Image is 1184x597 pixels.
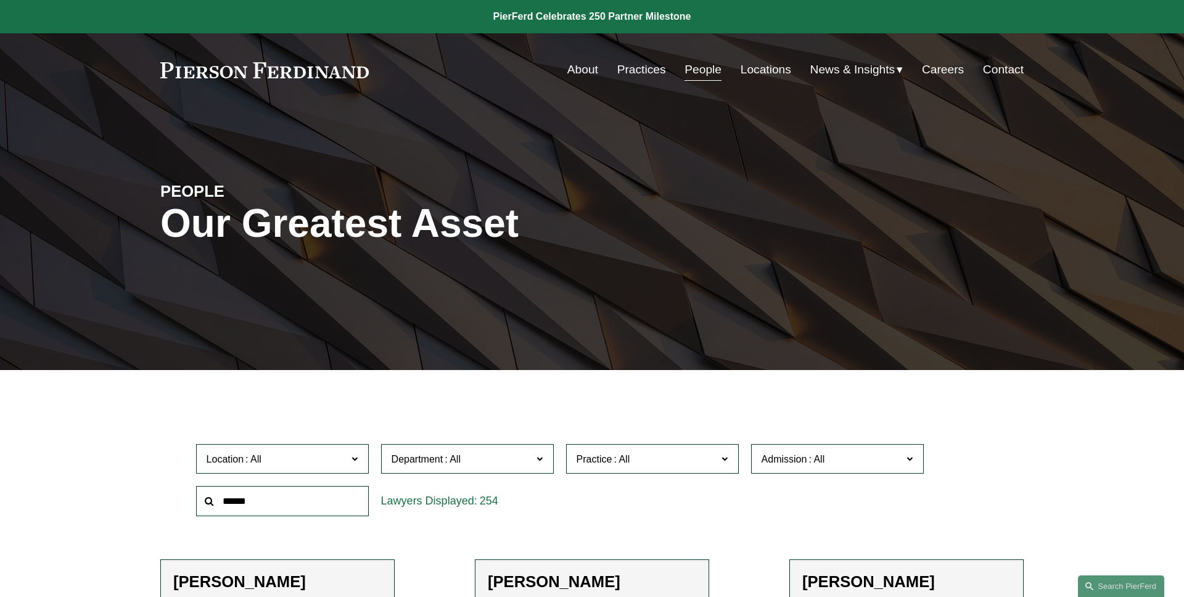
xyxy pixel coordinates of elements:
[922,58,964,81] a: Careers
[810,58,903,81] a: folder dropdown
[480,495,498,507] span: 254
[173,572,382,591] h2: [PERSON_NAME]
[617,58,666,81] a: Practices
[802,572,1011,591] h2: [PERSON_NAME]
[488,572,696,591] h2: [PERSON_NAME]
[160,181,376,201] h4: PEOPLE
[762,454,807,464] span: Admission
[684,58,721,81] a: People
[983,58,1024,81] a: Contact
[1078,575,1164,597] a: Search this site
[577,454,612,464] span: Practice
[810,59,895,81] span: News & Insights
[160,201,736,246] h1: Our Greatest Asset
[567,58,598,81] a: About
[741,58,791,81] a: Locations
[392,454,443,464] span: Department
[207,454,244,464] span: Location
